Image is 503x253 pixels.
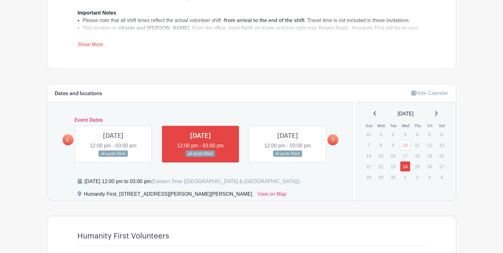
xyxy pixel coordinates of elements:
[85,178,300,185] div: [DATE] 12:00 pm to 03:00 pm
[388,162,398,171] p: 23
[412,140,422,150] p: 11
[424,123,436,129] th: Fri
[78,231,170,241] h4: Humanity First Volunteers
[388,172,398,182] p: 30
[376,140,386,150] p: 8
[412,129,422,139] p: 4
[412,151,422,161] p: 18
[400,123,412,129] th: Wed
[151,179,300,184] span: (Eastern Time ([GEOGRAPHIC_DATA] & [GEOGRAPHIC_DATA]))
[363,129,374,139] p: 31
[400,172,410,182] p: 1
[400,161,410,172] a: 24
[55,91,102,97] h6: Dates and locations
[436,162,447,171] p: 27
[400,129,410,139] p: 3
[436,123,448,129] th: Sat
[84,190,252,201] div: Humanity First, [STREET_ADDRESS][PERSON_NAME][PERSON_NAME]
[78,42,103,50] a: Show More
[400,140,410,150] a: 10
[375,123,388,129] th: Mon
[412,162,422,171] p: 25
[436,129,447,139] p: 6
[424,140,435,150] p: 12
[412,172,422,182] p: 2
[387,123,400,129] th: Tue
[363,151,374,161] p: 14
[424,162,435,171] p: 26
[412,123,424,129] th: Thu
[398,110,414,118] span: [DATE]
[436,172,447,182] p: 4
[388,140,398,150] p: 9
[411,90,448,96] a: Hide Calendar
[436,140,447,150] p: 13
[74,117,328,123] h6: Event Dates
[400,151,410,161] p: 17
[224,18,305,23] strong: from arrival to the end of the shift
[388,129,398,139] p: 2
[376,162,386,171] p: 22
[424,172,435,182] p: 3
[78,10,117,15] strong: Important Notes
[436,151,447,161] p: 20
[424,129,435,139] p: 5
[122,25,189,31] strong: Keele and [PERSON_NAME]
[83,24,426,40] li: This location is at . From the office, head North on Keele and turn right onto Bowed Road - Human...
[363,162,374,171] p: 21
[363,140,374,150] p: 7
[376,151,386,161] p: 15
[83,17,426,24] li: Please note that all shift times reflect the actual volunteer shift - . Travel time is not includ...
[376,172,386,182] p: 29
[376,129,386,139] p: 1
[363,123,375,129] th: Sun
[257,190,286,201] a: View on Map
[388,151,398,161] p: 16
[363,172,374,182] p: 28
[424,151,435,161] p: 19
